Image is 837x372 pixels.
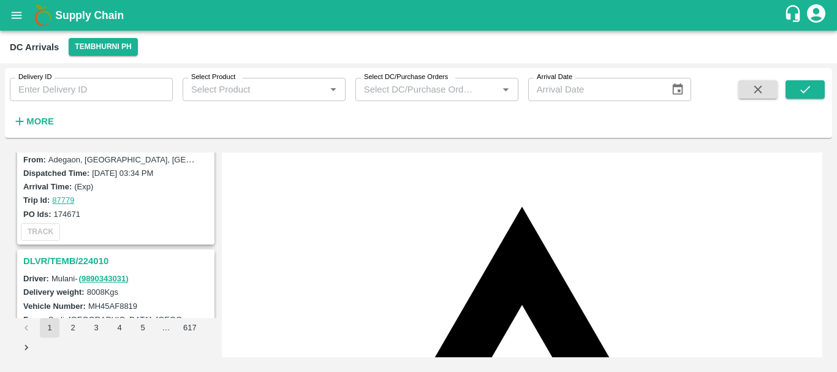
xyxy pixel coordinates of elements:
label: 8008 Kgs [87,287,118,297]
button: open drawer [2,1,31,29]
input: Select Product [186,82,322,97]
input: Arrival Date [528,78,662,101]
label: From: [23,155,46,164]
div: … [156,322,176,334]
label: [DATE] 03:34 PM [92,169,153,178]
label: Driver: [23,274,49,283]
label: Adegaon, [GEOGRAPHIC_DATA], [GEOGRAPHIC_DATA], [GEOGRAPHIC_DATA], [GEOGRAPHIC_DATA] [48,154,430,164]
label: Select Product [191,72,235,82]
span: Mulani - [51,274,130,283]
label: 174671 [54,210,80,219]
button: Go to page 4 [110,318,129,338]
label: Select DC/Purchase Orders [364,72,448,82]
label: Arrival Time: [23,182,72,191]
label: Delivery weight: [23,287,85,297]
a: 87779 [52,195,74,205]
h3: DLVR/TEMB/224010 [23,253,212,269]
button: Open [498,82,513,97]
label: MH45AF8819 [88,302,137,311]
button: page 1 [40,318,59,338]
strong: More [26,116,54,126]
button: Go to page 617 [180,318,200,338]
label: PO Ids: [23,210,51,219]
button: Choose date [666,78,689,101]
img: logo [31,3,55,28]
label: From: [23,315,46,324]
a: Supply Chain [55,7,784,24]
button: Go to page 5 [133,318,153,338]
b: Supply Chain [55,9,124,21]
div: customer-support [784,4,805,26]
input: Enter Delivery ID [10,78,173,101]
button: Select DC [69,38,137,56]
button: Go to page 3 [86,318,106,338]
button: Open [325,82,341,97]
button: Go to page 2 [63,318,83,338]
label: Dispatched Time: [23,169,89,178]
a: (9890343031) [79,274,129,283]
label: Trip Id: [23,195,50,205]
label: Arrival Date [537,72,572,82]
button: More [10,111,57,132]
input: Select DC/Purchase Orders [359,82,479,97]
label: (Exp) [74,182,93,191]
label: Delivery ID [18,72,51,82]
nav: pagination navigation [15,318,217,357]
div: account of current user [805,2,827,28]
div: DC Arrivals [10,39,59,55]
label: Vehicle Number: [23,302,86,311]
button: Go to next page [17,338,36,357]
